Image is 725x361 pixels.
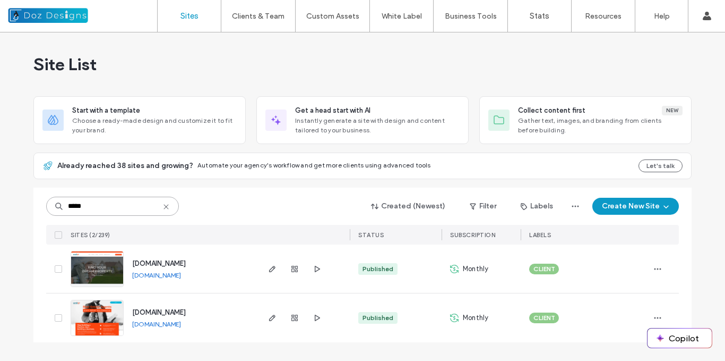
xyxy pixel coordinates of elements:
[197,161,431,169] span: Automate your agency's workflow and get more clients using advanced tools
[518,105,585,116] span: Collect content first
[180,11,198,21] label: Sites
[306,12,359,21] label: Custom Assets
[358,231,384,239] span: STATUS
[518,116,683,135] span: Gather text, images, and branding from clients before building.
[592,198,679,215] button: Create New Site
[24,7,46,17] span: Help
[72,105,140,116] span: Start with a template
[33,96,246,144] div: Start with a templateChoose a ready-made design and customize it to fit your brand.
[445,12,497,21] label: Business Tools
[459,198,507,215] button: Filter
[72,116,237,135] span: Choose a ready-made design and customize it to fit your brand.
[132,271,181,279] a: [DOMAIN_NAME]
[463,264,488,274] span: Monthly
[533,313,555,323] span: CLIENT
[479,96,692,144] div: Collect content firstNewGather text, images, and branding from clients before building.
[132,259,186,267] a: [DOMAIN_NAME]
[530,11,549,21] label: Stats
[132,320,181,328] a: [DOMAIN_NAME]
[511,198,563,215] button: Labels
[57,161,193,171] span: Already reached 38 sites and growing?
[362,313,393,323] div: Published
[256,96,469,144] div: Get a head start with AIInstantly generate a site with design and content tailored to your business.
[232,12,284,21] label: Clients & Team
[585,12,622,21] label: Resources
[382,12,422,21] label: White Label
[450,231,495,239] span: SUBSCRIPTION
[648,329,712,348] button: Copilot
[362,264,393,274] div: Published
[295,116,460,135] span: Instantly generate a site with design and content tailored to your business.
[295,105,370,116] span: Get a head start with AI
[132,308,186,316] a: [DOMAIN_NAME]
[654,12,670,21] label: Help
[362,198,455,215] button: Created (Newest)
[533,264,555,274] span: CLIENT
[638,159,683,172] button: Let's talk
[662,106,683,115] div: New
[463,313,488,323] span: Monthly
[33,54,97,75] span: Site List
[71,231,110,239] span: SITES (2/239)
[529,231,551,239] span: LABELS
